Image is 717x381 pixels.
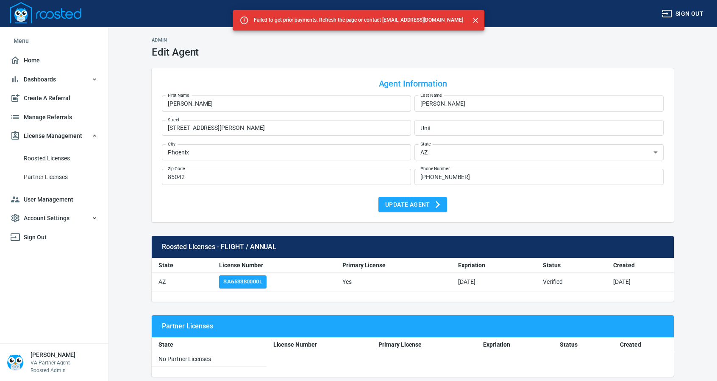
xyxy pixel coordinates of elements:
[158,341,173,348] b: State
[10,112,98,123] span: Manage Referrals
[385,199,440,210] span: Update Agent
[158,262,173,269] b: State
[606,273,674,291] td: [DATE]
[10,232,98,243] span: Sign Out
[10,131,98,141] span: License Management
[483,341,511,348] b: Expriation
[7,190,101,209] a: User Management
[458,262,486,269] b: Expriation
[31,359,75,367] p: VA Partner Agent
[470,15,481,26] button: Close
[7,149,101,168] a: Roosted Licenses
[378,341,422,348] b: Primary License
[7,209,101,228] button: Account Settings
[662,8,703,19] span: Sign out
[7,354,24,371] img: Person
[7,108,101,127] a: Manage Referrals
[378,197,447,213] button: Update Agent
[223,277,262,287] span: SA653380000 l
[7,168,101,187] a: Partner Licenses
[7,31,101,51] li: Menu
[10,213,98,224] span: Account Settings
[219,275,266,289] button: SA653380000l
[342,262,386,269] b: Primary License
[31,350,75,359] h6: [PERSON_NAME]
[31,367,75,374] p: Roosted Admin
[336,273,451,291] td: Yes
[273,341,317,348] b: License Number
[7,228,101,247] a: Sign Out
[152,352,267,366] td: No Partner Licenses
[681,343,711,375] iframe: Chat
[152,37,674,43] h2: Admin
[7,89,101,108] a: Create A Referral
[10,74,98,85] span: Dashboards
[162,78,664,89] h4: Agent Information
[536,273,606,291] td: Verified
[10,55,98,66] span: Home
[10,93,98,104] span: Create A Referral
[451,273,536,291] td: [DATE]
[7,51,101,70] a: Home
[613,262,635,269] b: Created
[162,243,664,251] span: Roosted Licenses - FLIGHT / ANNUAL
[543,262,561,269] b: Status
[659,6,707,22] button: Sign out
[560,341,578,348] b: Status
[152,46,674,58] h1: Edit Agent
[24,172,98,182] span: Partner Licenses
[10,194,98,205] span: User Management
[152,273,212,291] td: AZ
[254,13,463,28] div: Failed to get prior payments. Refresh the page or contact [EMAIL_ADDRESS][DOMAIN_NAME]
[7,126,101,146] button: License Management
[10,2,81,23] img: Logo
[7,70,101,89] button: Dashboards
[620,341,642,348] b: Created
[24,153,98,164] span: Roosted Licenses
[219,262,263,269] b: License Number
[162,322,664,331] span: Partner Licenses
